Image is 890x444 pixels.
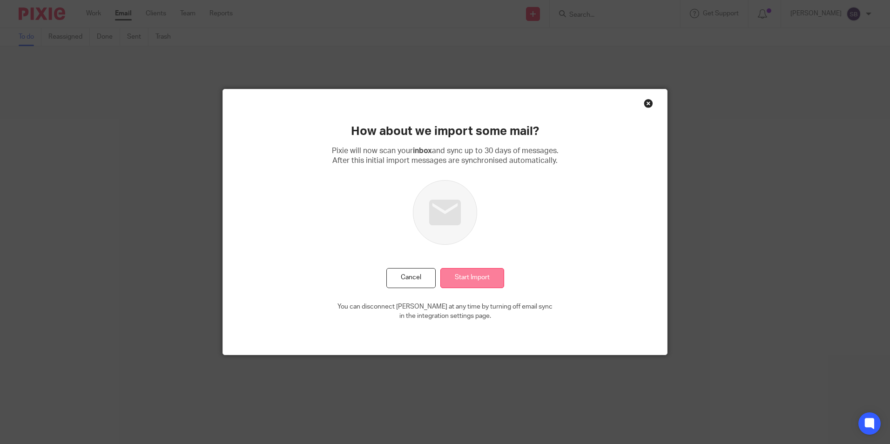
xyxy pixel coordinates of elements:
div: Close this dialog window [644,99,653,108]
p: Pixie will now scan your and sync up to 30 days of messages. After this initial import messages a... [332,146,559,166]
b: inbox [413,147,432,155]
p: You can disconnect [PERSON_NAME] at any time by turning off email sync in the integration setting... [337,302,553,321]
input: Start Import [440,268,504,288]
button: Cancel [386,268,436,288]
h2: How about we import some mail? [351,123,539,139]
